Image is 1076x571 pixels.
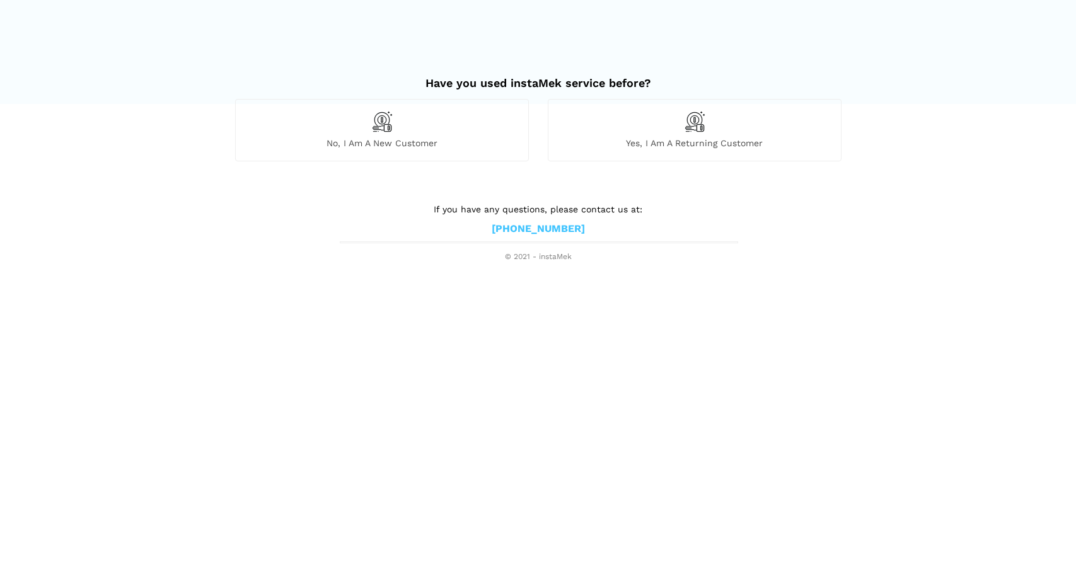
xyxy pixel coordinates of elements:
[340,252,737,262] span: © 2021 - instaMek
[492,222,585,236] a: [PHONE_NUMBER]
[235,64,842,90] h2: Have you used instaMek service before?
[340,202,737,216] p: If you have any questions, please contact us at:
[236,137,528,149] span: No, I am a new customer
[548,137,841,149] span: Yes, I am a returning customer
